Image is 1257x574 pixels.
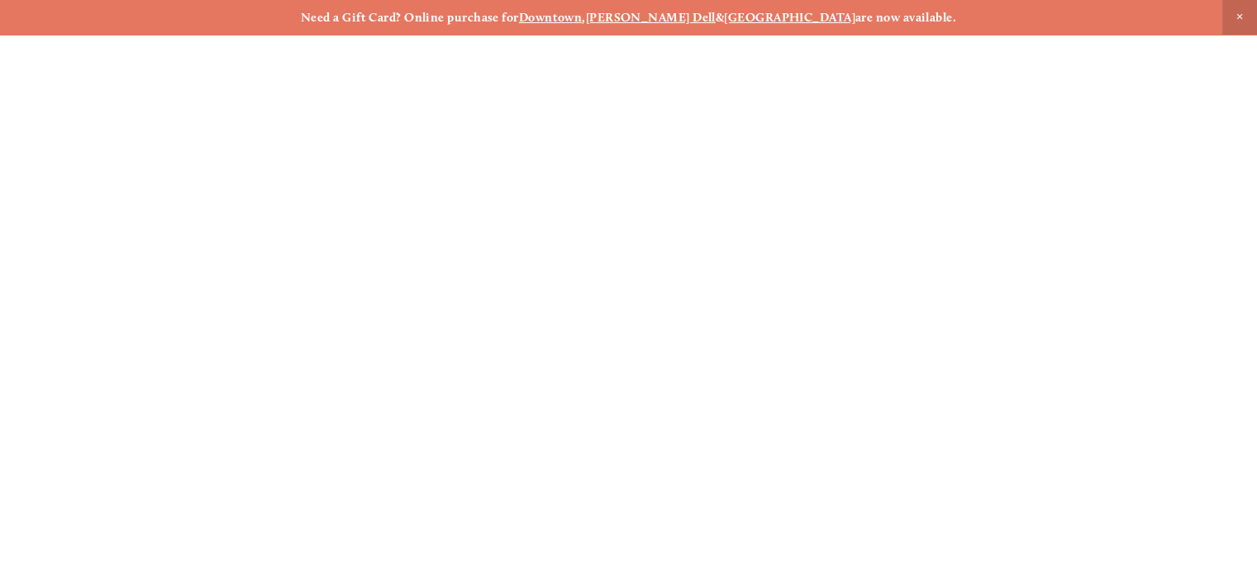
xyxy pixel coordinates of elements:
a: Downtown [519,10,583,25]
a: [GEOGRAPHIC_DATA] [724,10,855,25]
strong: are now available. [855,10,956,25]
strong: , [582,10,585,25]
a: [PERSON_NAME] Dell [586,10,716,25]
strong: Need a Gift Card? Online purchase for [301,10,519,25]
strong: & [716,10,724,25]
